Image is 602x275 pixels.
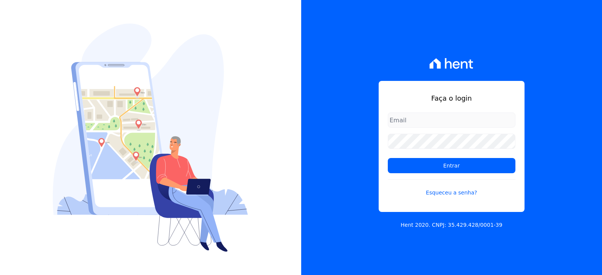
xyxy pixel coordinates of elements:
[388,93,515,103] h1: Faça o login
[388,158,515,173] input: Entrar
[401,221,502,229] p: Hent 2020. CNPJ: 35.429.428/0001-39
[388,179,515,197] a: Esqueceu a senha?
[388,112,515,128] input: Email
[53,24,248,252] img: Login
